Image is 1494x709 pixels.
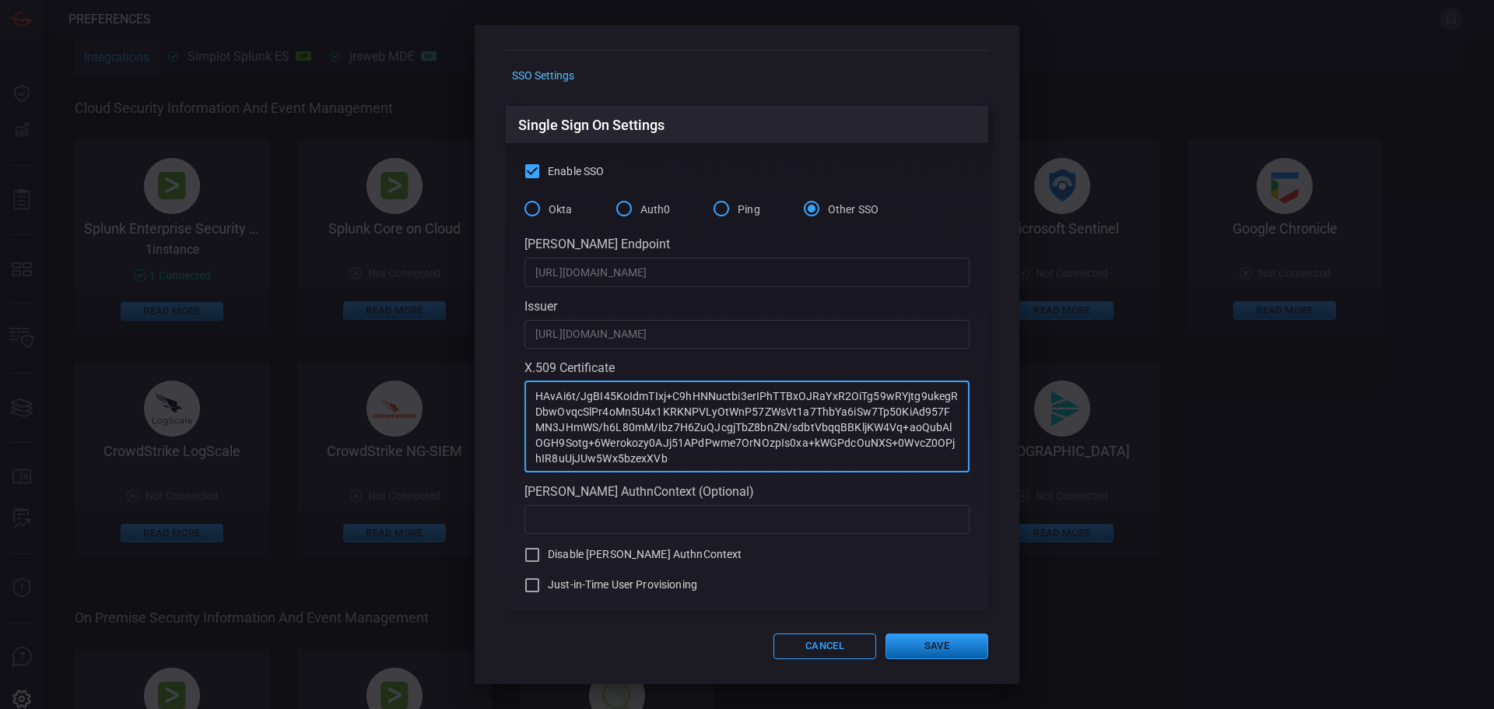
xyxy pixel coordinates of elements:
span: Disable [PERSON_NAME] AuthnContext [548,546,742,563]
h2: Account Information [506,2,988,51]
textarea: MIIC8DCCAdigAwIBAgIQFlbdfRSVc6ZCbnTLw2lypjANBgkqhkiG9w0BAQsFADA0MTIwMAYDVQQDEylNaWNyb3NvZnQgQXp1c... [535,388,959,465]
span: Auth0 [640,202,671,218]
button: Cancel [773,634,876,659]
span: Enable SSO [548,163,604,180]
span: Okta [549,202,573,218]
span: Ping [738,202,760,218]
div: [PERSON_NAME] AuthnContext (Optional) [524,484,970,499]
div: [PERSON_NAME] Endpoint [524,237,970,251]
div: Issuer [524,299,970,314]
span: Other SSO [828,202,879,218]
h3: Single Sign On Settings [518,117,665,133]
button: Save [886,634,988,659]
span: Just-in-Time User Provisioning [548,577,697,593]
div: X.509 Certificate [524,360,970,375]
